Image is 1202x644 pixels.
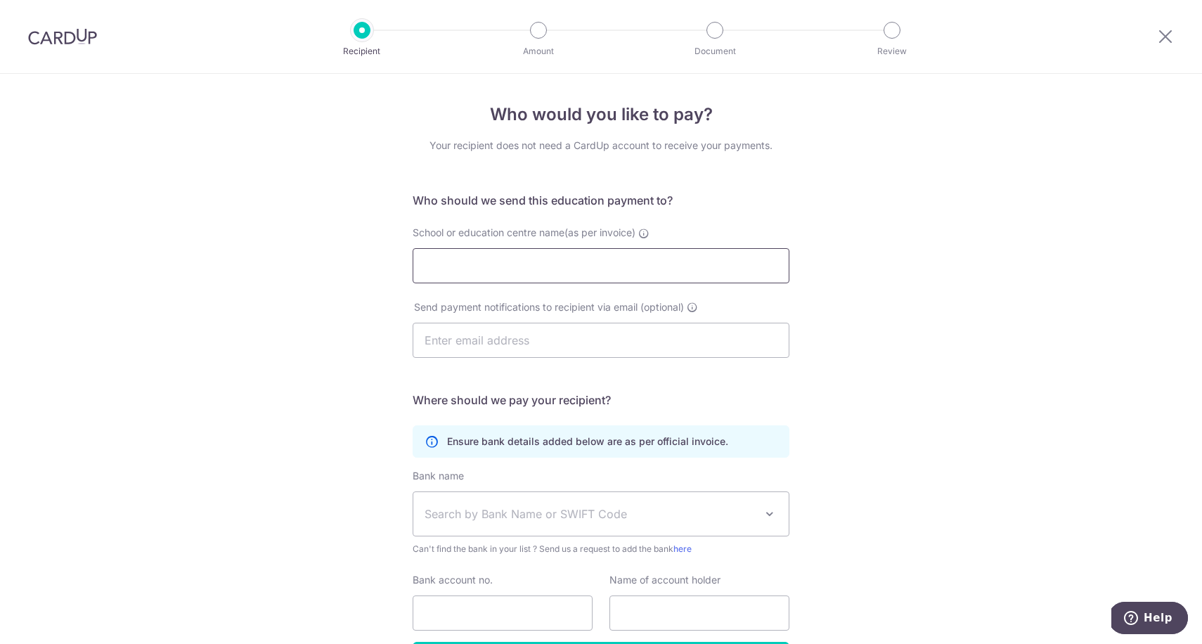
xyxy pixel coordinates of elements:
span: Help [32,10,61,22]
p: Document [663,44,767,58]
label: Name of account holder [609,573,720,587]
input: Enter email address [413,323,789,358]
span: Send payment notifications to recipient via email (optional) [414,300,684,314]
h5: Where should we pay your recipient? [413,392,789,408]
p: Recipient [310,44,414,58]
label: Bank name [413,469,464,483]
h4: Who would you like to pay? [413,102,789,127]
h5: Who should we send this education payment to? [413,192,789,209]
label: Bank account no. [413,573,493,587]
iframe: Opens a widget where you can find more information [1111,602,1188,637]
p: Amount [486,44,590,58]
span: Can't find the bank in your list ? Send us a request to add the bank [413,542,789,556]
span: Search by Bank Name or SWIFT Code [425,505,755,522]
img: CardUp [28,28,97,45]
span: School or education centre name(as per invoice) [413,226,635,238]
p: Ensure bank details added below are as per official invoice. [447,434,728,449]
div: Your recipient does not need a CardUp account to receive your payments. [413,139,789,153]
p: Review [840,44,944,58]
a: here [673,543,692,554]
